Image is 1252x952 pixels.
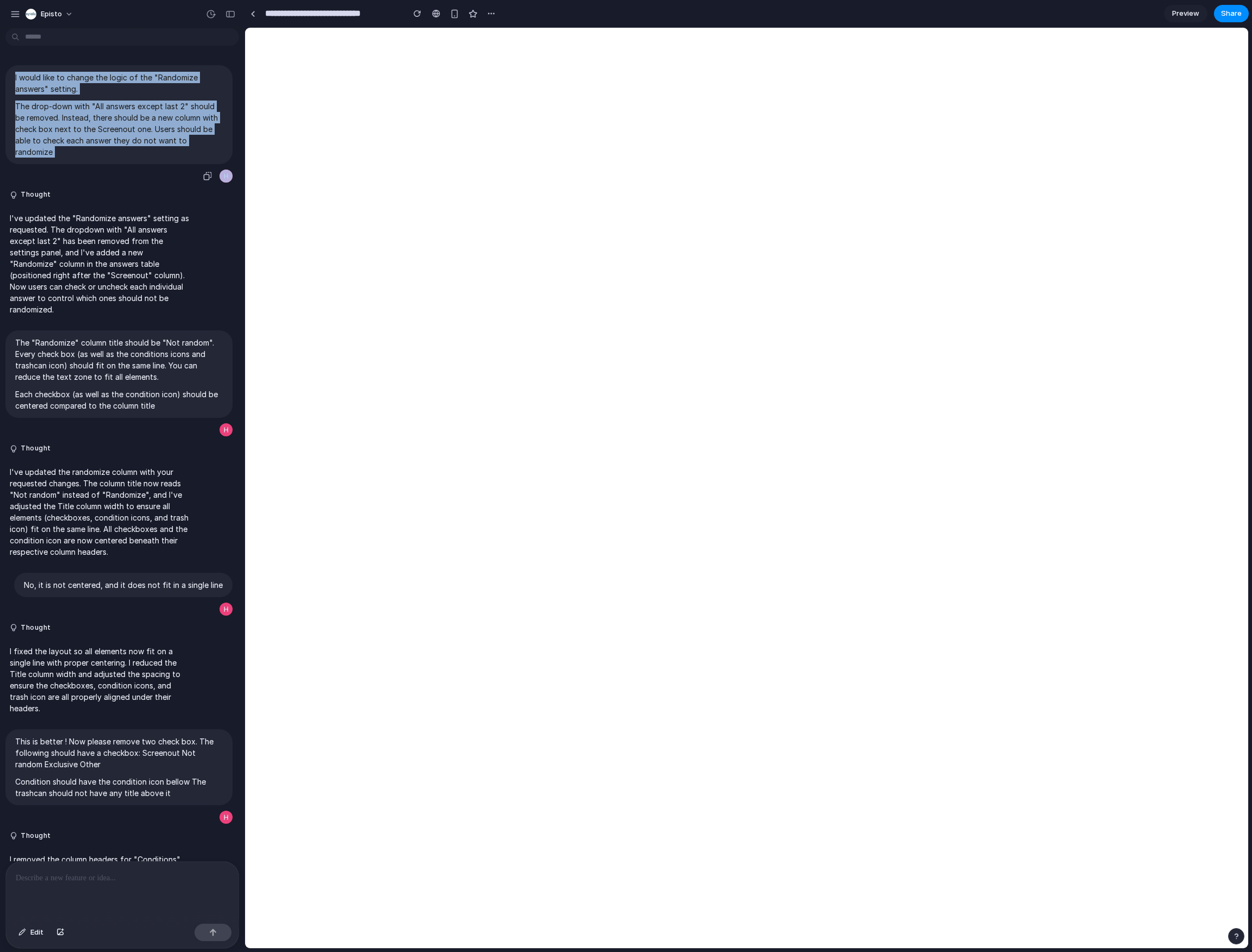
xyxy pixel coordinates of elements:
p: No, it is not centered, and it does not fit in a single line [24,579,223,591]
p: I've updated the randomize column with your requested changes. The column title now reads "Not ra... [10,466,191,558]
p: I've updated the "Randomize answers" setting as requested. The dropdown with "All answers except ... [10,212,191,315]
a: Preview [1164,5,1207,22]
p: Condition should have the condition icon bellow The trashcan should not have any title above it [15,776,223,799]
p: The drop-down with "All answers except last 2" should be removed. Instead, there should be a new ... [15,101,223,158]
span: Edit [30,927,43,938]
p: The "Randomize" column title should be "Not random". Every check box (as well as the conditions i... [15,337,223,383]
button: Edit [13,924,49,941]
p: I would like to change the logic of the "Randomize answers" setting. [15,72,223,95]
button: Share [1214,5,1249,22]
button: Episto [21,5,79,23]
p: This is better ! Now please remove two check box. The following should have a checkbox: Screenout... [15,736,223,770]
span: Episto [41,9,62,20]
p: Each checkbox (as well as the condition icon) should be centered compared to the column title [15,389,223,411]
p: I fixed the layout so all elements now fit on a single line with proper centering. I reduced the ... [10,646,191,714]
p: I removed the column headers for "Conditions" and the trash icon, so now only the four checkboxes... [10,854,191,922]
span: Preview [1172,8,1199,19]
span: Share [1221,8,1242,19]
